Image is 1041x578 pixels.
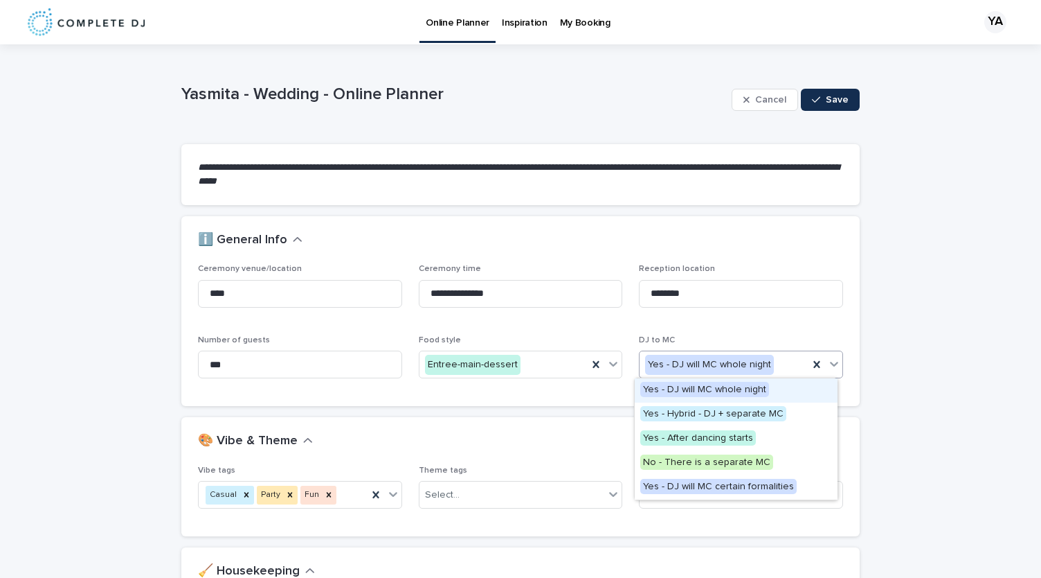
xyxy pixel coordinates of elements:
button: Cancel [732,89,798,111]
button: 🎨 Vibe & Theme [198,434,313,449]
span: Ceremony time [419,265,481,273]
div: Yes - DJ will MC whole night [645,355,774,375]
button: ℹ️ General Info [198,233,302,248]
span: Reception location [639,265,715,273]
div: Entree-main-dessert [425,355,520,375]
span: Yes - DJ will MC certain formalities [640,479,797,494]
div: Yes - Hybrid - DJ + separate MC [635,403,838,427]
h2: 🎨 Vibe & Theme [198,434,298,449]
span: Yes - Hybrid - DJ + separate MC [640,406,786,421]
h2: ℹ️ General Info [198,233,287,248]
span: Yes - DJ will MC whole night [640,382,769,397]
div: Party [257,486,282,505]
button: Save [801,89,860,111]
span: Food style [419,336,461,344]
span: Cancel [755,95,786,105]
div: Yes - DJ will MC certain formalities [635,475,838,500]
div: Select... [425,488,460,502]
p: Yasmita - Wedding - Online Planner [181,85,726,105]
span: Yes - After dancing starts [640,430,756,446]
span: Vibe tags [198,466,235,475]
span: Theme tags [419,466,467,475]
span: DJ to MC [639,336,675,344]
span: Save [826,95,849,105]
img: 8nP3zCmvR2aWrOmylPw8 [28,8,145,36]
div: Yes - DJ will MC whole night [635,378,838,403]
div: No - There is a separate MC [635,451,838,475]
div: YA [984,11,1006,33]
span: No - There is a separate MC [640,455,773,470]
div: Yes - After dancing starts [635,427,838,451]
div: Casual [206,486,239,505]
span: Number of guests [198,336,270,344]
div: Fun [300,486,321,505]
span: Ceremony venue/location [198,265,302,273]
